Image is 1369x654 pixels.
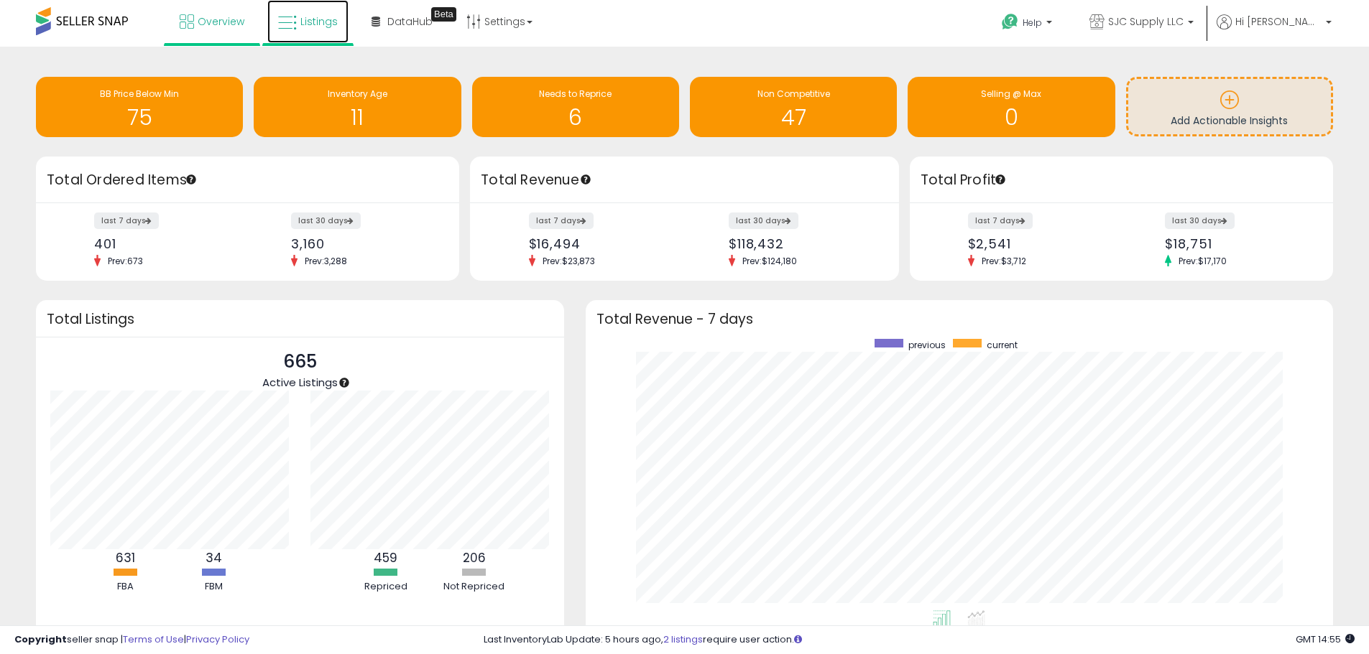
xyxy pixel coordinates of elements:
a: Needs to Reprice 6 [472,77,679,137]
b: 34 [206,549,222,566]
span: Active Listings [262,375,338,390]
a: Hi [PERSON_NAME] [1217,14,1332,47]
h3: Total Profit [921,170,1322,190]
a: 2 listings [663,632,703,646]
a: Help [990,2,1066,47]
a: Privacy Policy [186,632,249,646]
div: Repriced [343,580,429,594]
h1: 6 [479,106,672,129]
div: 401 [94,236,237,251]
h1: 0 [915,106,1107,129]
span: Prev: $124,180 [735,255,804,267]
span: DataHub [387,14,433,29]
a: Inventory Age 11 [254,77,461,137]
h3: Total Revenue [481,170,888,190]
a: Selling @ Max 0 [908,77,1115,137]
label: last 30 days [1165,212,1235,229]
b: 631 [116,549,135,566]
div: FBM [171,580,257,594]
div: FBA [83,580,169,594]
h1: 47 [697,106,890,129]
span: BB Price Below Min [100,88,179,100]
h3: Total Ordered Items [47,170,448,190]
div: $2,541 [968,236,1111,251]
h3: Total Listings [47,314,553,324]
span: Inventory Age [328,88,387,100]
span: Selling @ Max [981,88,1041,100]
span: Non Competitive [757,88,830,100]
span: Hi [PERSON_NAME] [1235,14,1322,29]
a: BB Price Below Min 75 [36,77,243,137]
a: Terms of Use [123,632,184,646]
p: 665 [262,348,338,375]
span: Needs to Reprice [539,88,612,100]
div: 3,160 [291,236,434,251]
div: Last InventoryLab Update: 5 hours ago, require user action. [484,633,1355,647]
span: current [987,339,1018,351]
label: last 30 days [729,212,798,229]
div: $18,751 [1165,236,1308,251]
label: last 7 days [529,212,594,229]
div: Tooltip anchor [994,173,1007,186]
span: Listings [300,14,338,29]
span: Prev: 673 [101,255,150,267]
span: Add Actionable Insights [1171,113,1288,128]
i: Click here to read more about un-synced listings. [794,635,802,644]
div: Not Repriced [431,580,517,594]
b: 206 [463,549,486,566]
div: $118,432 [729,236,874,251]
span: Overview [198,14,244,29]
span: Prev: $3,712 [974,255,1033,267]
h1: 75 [43,106,236,129]
label: last 30 days [291,212,361,229]
span: 2025-09-8 14:55 GMT [1296,632,1355,646]
div: Tooltip anchor [579,173,592,186]
div: Tooltip anchor [431,7,456,22]
strong: Copyright [14,632,67,646]
a: Add Actionable Insights [1128,79,1331,134]
span: Help [1023,17,1042,29]
div: $16,494 [529,236,674,251]
span: previous [908,339,946,351]
div: Tooltip anchor [338,376,351,389]
i: Get Help [1001,13,1019,31]
span: Prev: $23,873 [535,255,602,267]
span: Prev: $17,170 [1171,255,1234,267]
span: Prev: 3,288 [298,255,354,267]
div: Tooltip anchor [185,173,198,186]
span: SJC Supply LLC [1108,14,1184,29]
label: last 7 days [968,212,1033,229]
a: Non Competitive 47 [690,77,897,137]
label: last 7 days [94,212,159,229]
h3: Total Revenue - 7 days [596,314,1322,324]
div: seller snap | | [14,633,249,647]
b: 459 [374,549,397,566]
h1: 11 [261,106,453,129]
